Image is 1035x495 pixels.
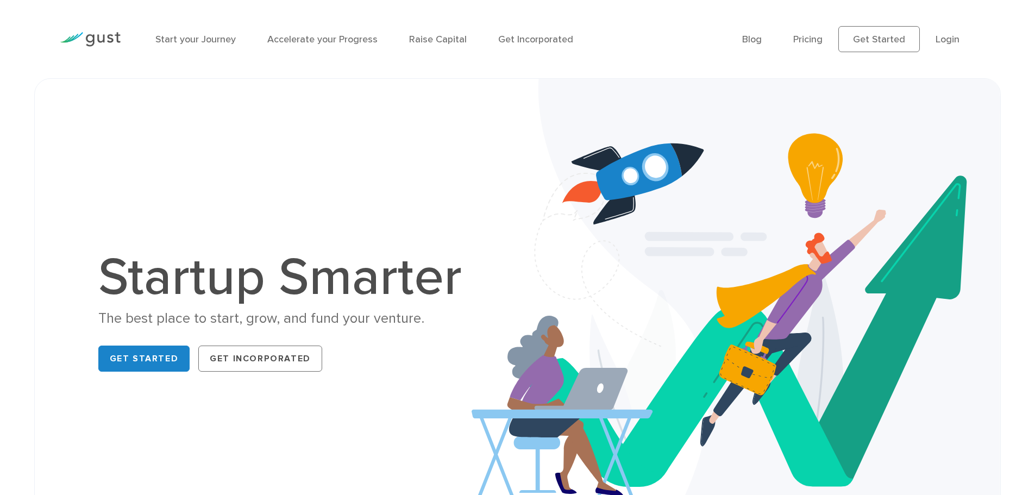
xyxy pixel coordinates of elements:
[198,346,322,372] a: Get Incorporated
[409,34,467,45] a: Raise Capital
[267,34,378,45] a: Accelerate your Progress
[742,34,762,45] a: Blog
[155,34,236,45] a: Start your Journey
[98,252,473,304] h1: Startup Smarter
[498,34,573,45] a: Get Incorporated
[793,34,823,45] a: Pricing
[936,34,959,45] a: Login
[60,32,121,47] img: Gust Logo
[98,346,190,372] a: Get Started
[98,309,473,328] div: The best place to start, grow, and fund your venture.
[838,26,920,52] a: Get Started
